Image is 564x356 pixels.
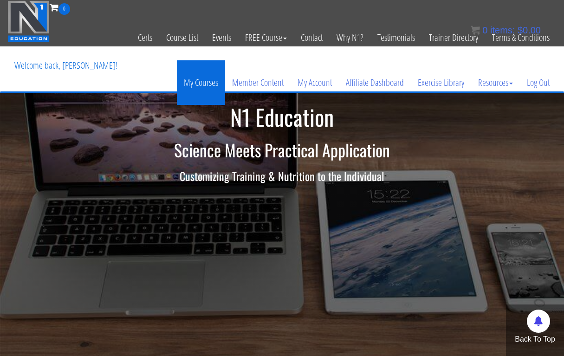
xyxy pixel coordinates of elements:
a: Exercise Library [411,60,471,105]
a: Contact [294,15,330,60]
span: 0 [482,25,487,35]
a: Testimonials [370,15,422,60]
h3: Customizing Training & Nutrition to the Individual [11,170,554,182]
span: items: [490,25,515,35]
a: Resources [471,60,520,105]
span: $ [518,25,523,35]
img: icon11.png [471,26,480,35]
a: Affiliate Dashboard [339,60,411,105]
bdi: 0.00 [518,25,541,35]
a: 0 items: $0.00 [471,25,541,35]
a: Certs [131,15,159,60]
a: Course List [159,15,205,60]
p: Welcome back, [PERSON_NAME]! [7,47,124,84]
a: FREE Course [238,15,294,60]
a: Events [205,15,238,60]
h1: N1 Education [11,105,554,129]
a: My Account [291,60,339,105]
a: Member Content [225,60,291,105]
a: Terms & Conditions [485,15,557,60]
h2: Science Meets Practical Application [11,141,554,159]
span: 0 [58,3,70,15]
a: Log Out [520,60,557,105]
a: Why N1? [330,15,370,60]
a: 0 [50,1,70,13]
img: n1-education [7,0,50,42]
a: Trainer Directory [422,15,485,60]
a: My Courses [177,60,225,105]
